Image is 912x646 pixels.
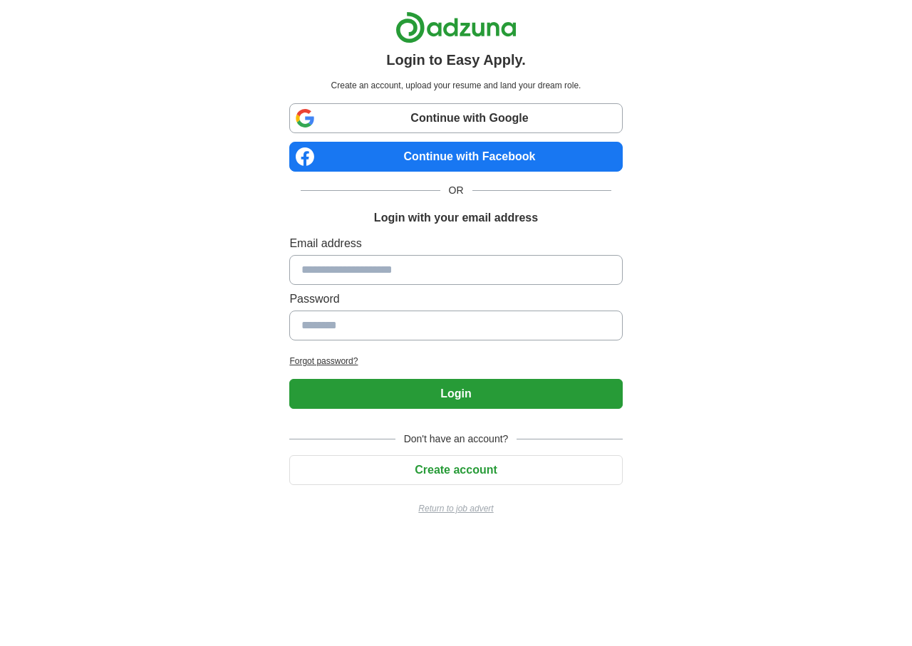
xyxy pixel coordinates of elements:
button: Create account [289,455,622,485]
a: Create account [289,464,622,476]
label: Email address [289,235,622,252]
label: Password [289,291,622,308]
h1: Login to Easy Apply. [386,49,526,71]
a: Continue with Google [289,103,622,133]
a: Return to job advert [289,502,622,515]
span: Don't have an account? [395,432,517,447]
button: Login [289,379,622,409]
a: Forgot password? [289,355,622,368]
img: Adzuna logo [395,11,517,43]
span: OR [440,183,472,198]
a: Continue with Facebook [289,142,622,172]
h1: Login with your email address [374,209,538,226]
p: Create an account, upload your resume and land your dream role. [292,79,619,92]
